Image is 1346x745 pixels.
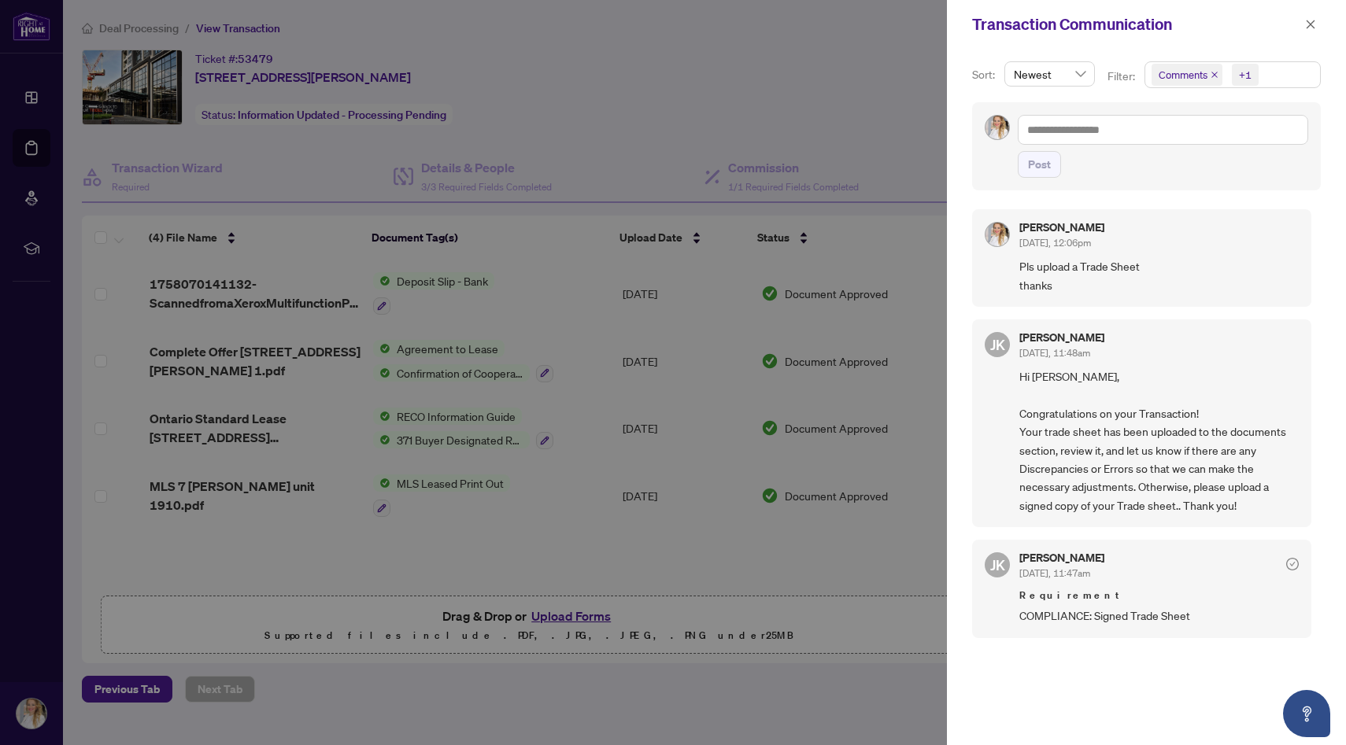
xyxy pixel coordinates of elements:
button: Open asap [1283,690,1330,737]
span: Comments [1152,64,1222,86]
span: close [1305,19,1316,30]
span: check-circle [1286,558,1299,570]
span: Comments [1159,67,1207,83]
img: Profile Icon [985,223,1009,246]
span: [DATE], 11:47am [1019,567,1090,579]
span: Hi [PERSON_NAME], Congratulations on your Transaction! Your trade sheet has been uploaded to the ... [1019,367,1299,514]
span: [DATE], 12:06pm [1019,237,1091,249]
p: Filter: [1107,68,1137,85]
h5: [PERSON_NAME] [1019,332,1104,343]
h5: [PERSON_NAME] [1019,222,1104,233]
span: close [1211,71,1218,79]
p: Sort: [972,66,998,83]
span: JK [990,554,1005,576]
div: +1 [1239,67,1252,83]
span: Requirement [1019,588,1299,603]
span: [DATE], 11:48am [1019,347,1090,359]
button: Post [1018,151,1061,178]
div: Transaction Communication [972,13,1300,36]
img: Profile Icon [985,116,1009,139]
h5: [PERSON_NAME] [1019,552,1104,563]
span: Pls upload a Trade Sheet thanks [1019,257,1299,294]
span: COMPLIANCE: Signed Trade Sheet [1019,607,1299,625]
span: JK [990,334,1005,356]
span: Newest [1014,62,1085,86]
